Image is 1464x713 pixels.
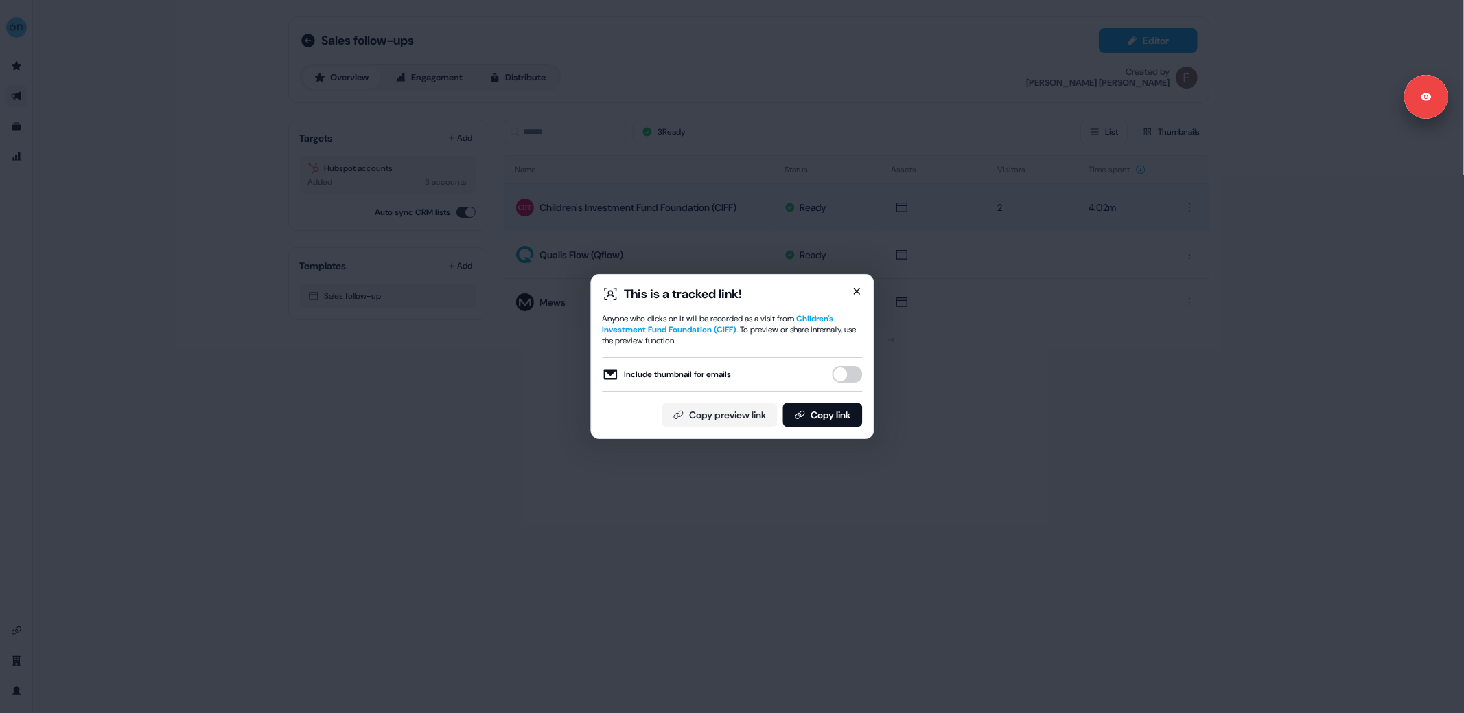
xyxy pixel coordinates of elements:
button: Copy preview link [662,403,777,427]
span: Children's Investment Fund Foundation (CIFF) [602,313,833,335]
div: This is a tracked link! [624,286,742,302]
button: Copy link [782,403,862,427]
div: Anyone who clicks on it will be recorded as a visit from . To preview or share internally, use th... [602,313,862,346]
label: Include thumbnail for emails [602,366,731,383]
